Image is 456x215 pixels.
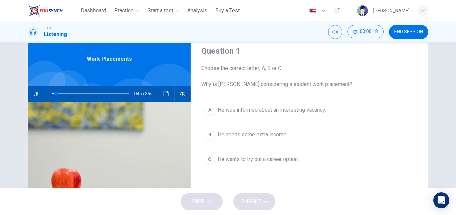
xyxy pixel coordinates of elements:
[114,7,134,15] span: Practice
[204,154,215,165] div: C
[328,25,342,39] div: Mute
[218,106,326,114] span: He was informed about an interesting vacancy.
[78,5,109,17] button: Dashboard
[394,29,423,35] span: END SESSION
[28,4,63,17] img: ELTC logo
[201,64,418,88] span: Choose the correct letter; A, B or C. Why is [PERSON_NAME] considering a student work placement?
[357,5,368,16] img: Profile picture
[81,7,106,15] span: Dashboard
[28,4,78,17] a: ELTC logo
[348,25,384,39] div: Hide
[201,102,418,118] button: AHe was informed about an interesting vacancy.
[161,86,172,102] button: Click to see the audio transcription
[215,7,240,15] span: Buy a Test
[348,25,384,38] button: 00:00:18
[433,192,449,208] div: Open Intercom Messenger
[148,7,173,15] span: Start a test
[187,7,207,15] span: Analysis
[87,55,132,63] span: Work Placements
[145,5,182,17] button: Start a test
[111,5,142,17] button: Practice
[185,5,210,17] button: Analysis
[213,5,242,17] button: Buy a Test
[308,8,317,13] img: en
[373,7,410,15] div: [PERSON_NAME]
[201,46,418,56] h4: Question 1
[204,129,215,140] div: B
[44,30,67,38] h1: Listening
[218,155,299,163] span: He wants to try out a career option.
[389,25,428,39] button: END SESSION
[218,131,287,139] span: He needs some extra income.
[360,29,378,34] span: 00:00:18
[134,86,158,102] span: 04m 35s
[201,126,418,143] button: BHe needs some extra income.
[204,105,215,115] div: A
[201,151,418,168] button: CHe wants to try out a career option.
[44,26,51,30] span: CEFR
